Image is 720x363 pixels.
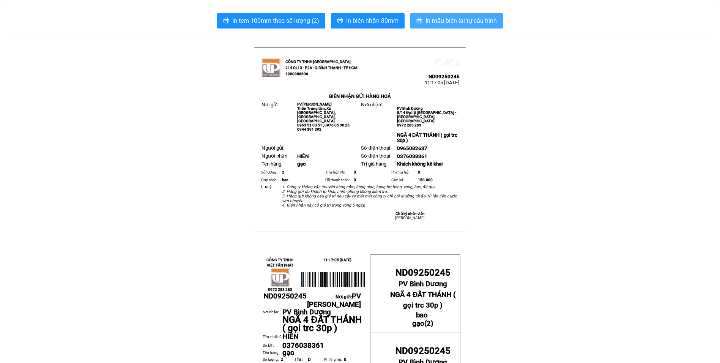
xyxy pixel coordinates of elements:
span: PV Bình Dương [282,308,331,316]
strong: BIÊN NHẬN GỬI HÀNG HOÁ [329,93,391,99]
span: gạo [282,349,295,357]
span: NGÃ 4 ĐẤT THÁNH ( gọi trc 30p ) [390,290,455,309]
span: NGÃ 4 ĐẤT THÁNH ( gọi trc 30p ) [397,132,457,143]
td: Còn lại: [390,176,417,184]
strong: CÔNG TY TNHH VIỆT TÂN PHÁT [266,258,293,267]
span: PV Bình Dương [399,280,447,288]
span: gạo [297,161,306,167]
span: bao [282,178,288,182]
span: 2 [281,357,283,362]
span: 0972 283 283 [268,287,292,292]
span: 0 [354,178,356,182]
span: Thôn Trung tâm, Xã [GEOGRAPHIC_DATA], [GEOGRAPHIC_DATA], [GEOGRAPHIC_DATA] [297,106,336,123]
span: 0965082637 [397,145,427,151]
button: printerIn biên nhận 80mm [331,13,405,28]
span: Nơi gửi: [307,294,361,308]
span: : [263,333,281,340]
span: bao [416,311,428,319]
span: ND09250245 [264,292,307,300]
span: PV [PERSON_NAME] [307,292,361,309]
span: 0 [344,357,346,362]
span: In mẫu biên lai tự cấu hình [425,16,497,25]
span: 2 [282,170,284,174]
span: 0972 283 283 [397,123,421,127]
span: 8/14 Đại lộ [GEOGRAPHIC_DATA] - [GEOGRAPHIC_DATA], [GEOGRAPHIC_DATA] [397,110,456,123]
span: 2 [427,319,431,328]
span: Số điện thoại: [361,145,391,151]
td: Quy cách: [260,176,281,184]
em: 1. Công ty không vận chuyển hàng cấm, hàng gian, hàng hư hỏng, vàng, bạc, đá quý. 2. Hàng gửi do ... [282,185,457,208]
span: 11:17:05 [DATE] [425,80,460,85]
button: printerIn mẫu biên lai tự cấu hình [410,13,503,28]
strong: ( ) [412,311,433,328]
button: printerIn tem 100mm theo số lượng (2) [217,13,325,28]
span: Tên hàng: [262,161,282,167]
td: Thụ hộ/ Phí [324,169,353,176]
span: 150.000 [418,178,433,182]
span: Nơi gửi: [262,102,279,107]
span: HIÊN [297,153,309,159]
span: 0 [354,170,356,174]
span: Người nhận: [262,153,288,159]
span: 0 [418,170,420,174]
span: ND09250245 [395,267,451,278]
span: 0376038361 [397,153,427,159]
strong: CÔNG TY TNHH [GEOGRAPHIC_DATA] 214 QL13 - P.26 - Q.BÌNH THẠNH - TP HCM 1900888606 [285,60,358,76]
span: 0 [308,357,311,362]
span: Số điện thoại: [361,153,391,159]
span: In biên nhận 80mm [346,16,399,25]
span: HIÊN [282,332,298,341]
span: [PERSON_NAME] [395,216,425,220]
span: ND09250245 [395,346,451,356]
span: 0963 51 00 51 , 0976 05 00 25, 0944 391 392 [297,123,350,131]
span: printer [337,17,343,25]
td: Nơi nhận: [263,309,282,333]
td: Phí thu hộ: [390,169,417,176]
span: Nơi nhận: [361,102,382,107]
span: gạo [412,319,424,328]
span: PV [PERSON_NAME] [297,102,332,106]
span: Lưu ý: [261,185,273,189]
strong: Chữ ký nhân viên [395,211,425,216]
span: NGÃ 4 ĐẤT THÁNH ( gọi trc 30p ) [282,314,361,333]
span: In tem 100mm theo số lượng (2) [232,16,319,25]
span: 11:17:05 [DATE] [323,258,351,262]
span: Khách không kê khai [397,161,443,167]
span: printer [223,17,229,25]
span: PV Bình Dương [397,106,423,110]
span: printer [416,17,422,25]
td: Số ĐT: [263,342,282,350]
td: Tên hàng: [263,350,282,357]
span: Trị giá hàng: [361,161,388,167]
span: Tên nhận [263,335,280,339]
span: Người gửi: [262,145,284,151]
td: Đã thanh toán: [324,176,353,184]
img: logo [262,58,280,77]
span: ND09250245 [429,74,460,79]
img: logo [271,268,290,287]
td: Số lượng: [260,169,281,176]
span: 0376038361 [282,341,324,350]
